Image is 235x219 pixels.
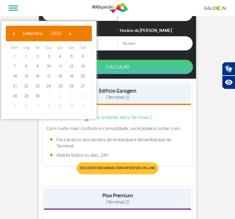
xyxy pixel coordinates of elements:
[18,29,47,38] button: Setembro
[44,91,54,101] span: 1
[66,45,77,51] th: weekday
[222,62,235,89] div: Plugin de acessibilidade da Hand Talk.
[77,45,88,51] th: weekday
[9,29,18,38] button: ‹
[10,61,20,71] span: 7
[32,51,42,61] span: 2
[106,199,129,205] span: (Terminal 2)
[44,61,54,71] span: 10
[55,81,65,91] span: 25
[78,71,88,81] span: 20
[54,45,66,51] th: weekday
[9,29,75,36] bs-datepicker-navigation-view: ​ ​ ​
[55,91,65,101] span: 2
[44,51,54,61] span: 3
[66,91,76,101] span: 3
[66,81,76,91] span: 26
[55,61,65,71] span: 11
[66,51,76,61] span: 5
[21,91,31,101] span: 29
[78,81,88,91] span: 27
[50,137,185,149] li: Fácil acesso aos pontos de embarque e desembarque do Terminal
[10,101,20,111] span: 5
[10,81,20,91] span: 21
[106,94,129,100] span: (Terminal 2)
[10,71,20,81] span: 14
[44,71,54,81] span: 17
[222,62,235,76] button: Abrir tradutor de língua de sinais.
[32,81,42,91] span: 23
[1,21,96,119] bs-datepicker-container: calendar
[21,51,31,61] span: 1
[10,51,20,61] span: 31
[32,61,42,71] span: 9
[43,45,55,51] th: weekday
[55,71,65,81] span: 18
[50,152,185,158] li: Aberto todos os dias, 24h
[9,45,21,51] th: weekday
[66,61,76,71] span: 12
[47,29,66,38] button: 2025
[44,101,54,111] span: 8
[117,27,193,34] label: Horário da [PERSON_NAME]
[66,71,76,81] span: 19
[117,36,193,50] input: hh:mm
[21,61,31,71] span: 8
[66,101,76,111] span: 10
[42,60,193,74] button: Calcular
[21,101,31,111] span: 6
[32,91,42,101] span: 30
[102,192,133,199] strong: Piso Premium
[78,101,88,111] span: 11
[32,45,43,51] th: weekday
[21,71,31,81] span: 15
[80,166,155,170] span: Desconto em diárias para reservas on-line
[44,81,54,91] span: 24
[10,91,20,101] span: 28
[99,88,136,94] strong: Edifício Garagem
[222,76,235,89] button: Abrir recursos assistivos.
[46,125,189,132] p: Com muito mais conforto e comodidade, você poderá contar com:
[78,51,88,61] span: 6
[21,45,32,51] th: weekday
[21,81,31,91] span: 22
[32,71,42,81] span: 16
[22,30,43,37] span: Setembro
[32,101,42,111] span: 7
[55,101,65,111] span: 9
[44,114,191,122] span: 1 min andando até o Terminal 2
[78,61,88,71] span: 13
[66,29,75,38] button: ›
[78,91,88,101] span: 4
[55,51,65,61] span: 4
[51,30,62,37] span: 2025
